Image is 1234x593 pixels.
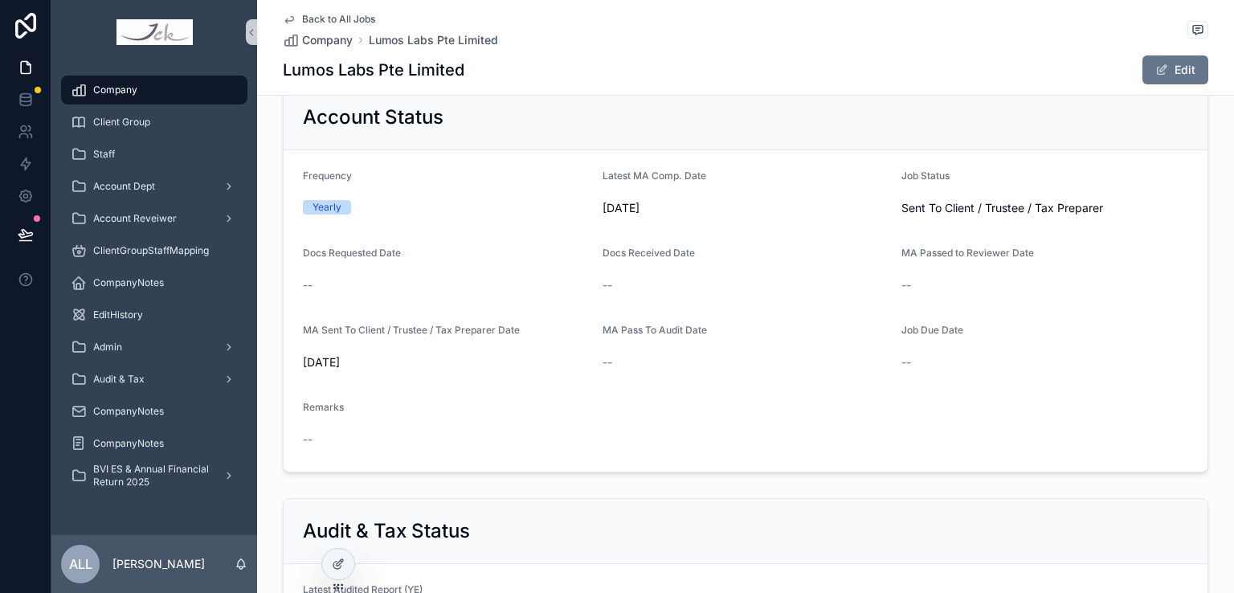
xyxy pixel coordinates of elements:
[61,397,247,426] a: CompanyNotes
[61,461,247,490] a: BVI ES & Annual Financial Return 2025
[93,309,143,321] span: EditHistory
[603,247,695,259] span: Docs Received Date
[112,556,205,572] p: [PERSON_NAME]
[93,405,164,418] span: CompanyNotes
[303,401,344,413] span: Remarks
[93,437,164,450] span: CompanyNotes
[283,13,375,26] a: Back to All Jobs
[303,170,352,182] span: Frequency
[901,277,911,293] span: --
[61,108,247,137] a: Client Group
[93,373,145,386] span: Audit & Tax
[51,64,257,511] div: scrollable content
[93,276,164,289] span: CompanyNotes
[303,431,313,448] span: --
[61,140,247,169] a: Staff
[303,277,313,293] span: --
[93,116,150,129] span: Client Group
[93,212,177,225] span: Account Reveiwer
[302,13,375,26] span: Back to All Jobs
[303,518,470,544] h2: Audit & Tax Status
[93,341,122,354] span: Admin
[369,32,498,48] a: Lumos Labs Pte Limited
[603,200,889,216] span: [DATE]
[61,333,247,362] a: Admin
[61,236,247,265] a: ClientGroupStaffMapping
[603,170,706,182] span: Latest MA Comp. Date
[283,59,464,81] h1: Lumos Labs Pte Limited
[93,84,137,96] span: Company
[61,365,247,394] a: Audit & Tax
[93,463,210,489] span: BVI ES & Annual Financial Return 2025
[603,277,612,293] span: --
[313,200,341,215] div: Yearly
[302,32,353,48] span: Company
[901,170,950,182] span: Job Status
[93,148,115,161] span: Staff
[283,32,353,48] a: Company
[61,301,247,329] a: EditHistory
[69,554,92,574] span: ALL
[901,247,1034,259] span: MA Passed to Reviewer Date
[61,429,247,458] a: CompanyNotes
[116,19,193,45] img: App logo
[61,172,247,201] a: Account Dept
[1142,55,1208,84] button: Edit
[93,244,209,257] span: ClientGroupStaffMapping
[303,247,401,259] span: Docs Requested Date
[303,324,520,336] span: MA Sent To Client / Trustee / Tax Preparer Date
[93,180,155,193] span: Account Dept
[901,200,1103,216] span: Sent To Client / Trustee / Tax Preparer
[901,354,911,370] span: --
[61,76,247,104] a: Company
[61,204,247,233] a: Account Reveiwer
[61,268,247,297] a: CompanyNotes
[603,354,612,370] span: --
[901,324,963,336] span: Job Due Date
[303,354,590,370] span: [DATE]
[303,104,443,130] h2: Account Status
[603,324,707,336] span: MA Pass To Audit Date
